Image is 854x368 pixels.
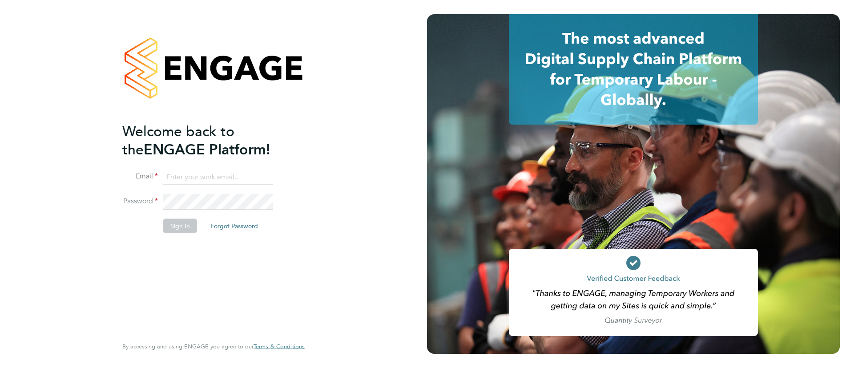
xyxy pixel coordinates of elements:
button: Sign In [163,219,197,233]
input: Enter your work email... [163,169,273,185]
label: Password [122,197,158,206]
h2: ENGAGE Platform! [122,122,296,158]
span: Welcome back to the [122,122,234,158]
a: Terms & Conditions [254,343,305,350]
span: By accessing and using ENGAGE you agree to our [122,343,305,350]
label: Email [122,172,158,181]
button: Forgot Password [203,219,265,233]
